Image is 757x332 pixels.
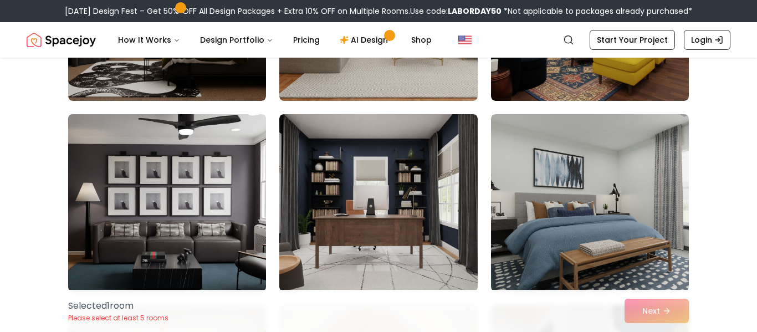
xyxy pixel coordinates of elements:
[331,29,400,51] a: AI Design
[63,110,271,296] img: Room room-91
[27,29,96,51] a: Spacejoy
[402,29,441,51] a: Shop
[502,6,692,17] span: *Not applicable to packages already purchased*
[279,114,477,292] img: Room room-92
[65,6,692,17] div: [DATE] Design Fest – Get 50% OFF All Design Packages + Extra 10% OFF on Multiple Rooms.
[27,22,730,58] nav: Global
[191,29,282,51] button: Design Portfolio
[684,30,730,50] a: Login
[491,114,689,292] img: Room room-93
[590,30,675,50] a: Start Your Project
[448,6,502,17] b: LABORDAY50
[68,314,168,323] p: Please select at least 5 rooms
[410,6,502,17] span: Use code:
[109,29,189,51] button: How It Works
[27,29,96,51] img: Spacejoy Logo
[68,299,168,313] p: Selected 1 room
[458,33,472,47] img: United States
[109,29,441,51] nav: Main
[284,29,329,51] a: Pricing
